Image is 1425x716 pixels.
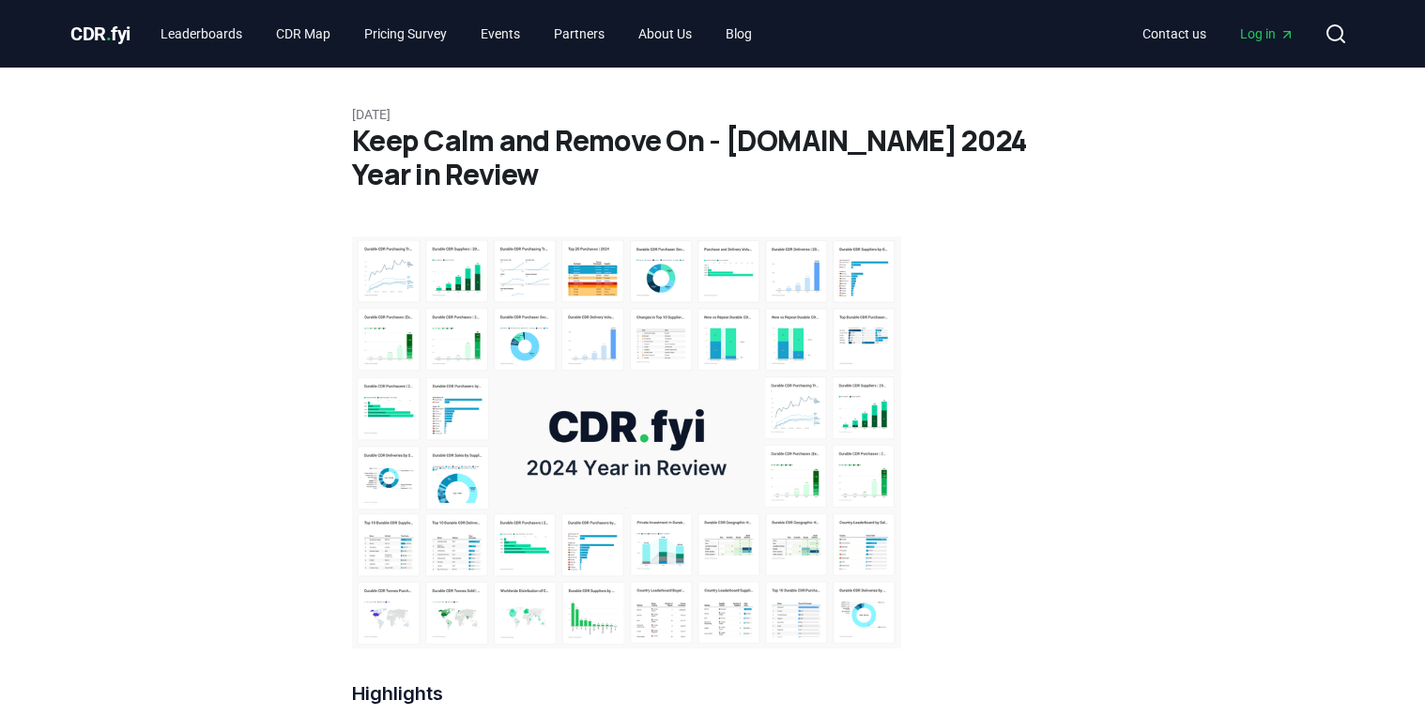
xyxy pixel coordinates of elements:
a: Contact us [1127,17,1221,51]
a: CDR.fyi [70,21,130,47]
h1: Keep Calm and Remove On - [DOMAIN_NAME] 2024 Year in Review [352,124,1073,191]
a: Blog [711,17,767,51]
nav: Main [146,17,767,51]
a: Leaderboards [146,17,257,51]
a: Log in [1225,17,1310,51]
a: CDR Map [261,17,345,51]
span: Log in [1240,24,1295,43]
span: CDR fyi [70,23,130,45]
a: Events [466,17,535,51]
p: [DATE] [352,105,1073,124]
nav: Main [1127,17,1310,51]
a: About Us [623,17,707,51]
h3: Highlights [352,678,901,708]
a: Pricing Survey [349,17,462,51]
a: Partners [539,17,620,51]
span: . [106,23,112,45]
img: blog post image [352,236,901,648]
